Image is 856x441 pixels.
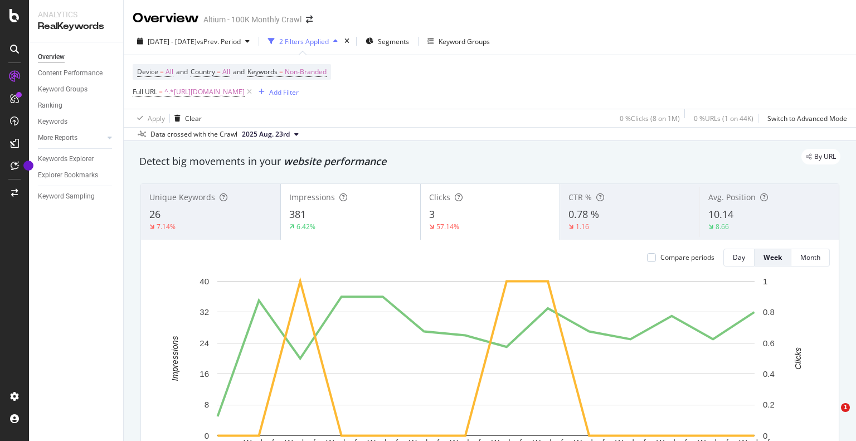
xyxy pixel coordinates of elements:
[342,36,352,47] div: times
[38,116,67,128] div: Keywords
[38,67,103,79] div: Content Performance
[38,84,87,95] div: Keyword Groups
[763,369,775,379] text: 0.4
[841,403,850,412] span: 1
[133,87,157,96] span: Full URL
[660,253,714,262] div: Compare periods
[38,169,98,181] div: Explorer Bookmarks
[793,347,802,369] text: Clicks
[38,116,115,128] a: Keywords
[160,67,164,76] span: =
[763,400,775,409] text: 0.2
[306,16,313,23] div: arrow-right-arrow-left
[148,37,197,46] span: [DATE] - [DATE]
[191,67,215,76] span: Country
[170,109,202,127] button: Clear
[38,67,115,79] a: Content Performance
[814,153,836,160] span: By URL
[801,149,840,164] div: legacy label
[137,67,158,76] span: Device
[38,100,62,112] div: Ranking
[203,14,301,25] div: Altium - 100K Monthly Crawl
[233,67,245,76] span: and
[763,277,767,286] text: 1
[620,114,680,123] div: 0 % Clicks ( 8 on 1M )
[763,253,782,262] div: Week
[38,153,115,165] a: Keywords Explorer
[708,207,733,221] span: 10.14
[133,32,254,50] button: [DATE] - [DATE]vsPrev. Period
[429,192,450,202] span: Clicks
[800,253,820,262] div: Month
[166,64,173,80] span: All
[763,109,847,127] button: Switch to Advanced Mode
[763,307,775,317] text: 0.8
[149,192,215,202] span: Unique Keywords
[254,85,299,99] button: Add Filter
[429,207,435,221] span: 3
[763,431,767,440] text: 0
[264,32,342,50] button: 2 Filters Applied
[133,9,199,28] div: Overview
[694,114,753,123] div: 0 % URLs ( 1 on 44K )
[818,403,845,430] iframe: Intercom live chat
[205,431,209,440] text: 0
[148,114,165,123] div: Apply
[200,338,209,348] text: 24
[176,67,188,76] span: and
[133,109,165,127] button: Apply
[289,192,335,202] span: Impressions
[296,222,315,231] div: 6.42%
[237,128,303,141] button: 2025 Aug. 23rd
[170,336,179,381] text: Impressions
[38,153,94,165] div: Keywords Explorer
[269,88,299,97] div: Add Filter
[217,67,221,76] span: =
[150,129,237,139] div: Data crossed with the Crawl
[733,253,745,262] div: Day
[38,84,115,95] a: Keyword Groups
[38,132,104,144] a: More Reports
[38,100,115,112] a: Ranking
[197,37,241,46] span: vs Prev. Period
[38,169,115,181] a: Explorer Bookmarks
[767,114,847,123] div: Switch to Advanced Mode
[378,37,409,46] span: Segments
[716,222,729,231] div: 8.66
[247,67,278,76] span: Keywords
[159,87,163,96] span: =
[200,277,209,286] text: 40
[242,129,290,139] span: 2025 Aug. 23rd
[763,338,775,348] text: 0.6
[576,222,589,231] div: 1.16
[149,207,160,221] span: 26
[568,192,592,202] span: CTR %
[289,207,306,221] span: 381
[708,192,756,202] span: Avg. Position
[38,132,77,144] div: More Reports
[436,222,459,231] div: 57.14%
[38,51,115,63] a: Overview
[38,51,65,63] div: Overview
[38,191,115,202] a: Keyword Sampling
[38,191,95,202] div: Keyword Sampling
[285,64,327,80] span: Non-Branded
[279,37,329,46] div: 2 Filters Applied
[361,32,414,50] button: Segments
[439,37,490,46] div: Keyword Groups
[723,249,755,266] button: Day
[791,249,830,266] button: Month
[568,207,599,221] span: 0.78 %
[23,161,33,171] div: Tooltip anchor
[423,32,494,50] button: Keyword Groups
[38,9,114,20] div: Analytics
[755,249,791,266] button: Week
[279,67,283,76] span: =
[200,307,209,317] text: 32
[164,84,245,100] span: ^.*[URL][DOMAIN_NAME]
[157,222,176,231] div: 7.14%
[38,20,114,33] div: RealKeywords
[222,64,230,80] span: All
[185,114,202,123] div: Clear
[200,369,209,379] text: 16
